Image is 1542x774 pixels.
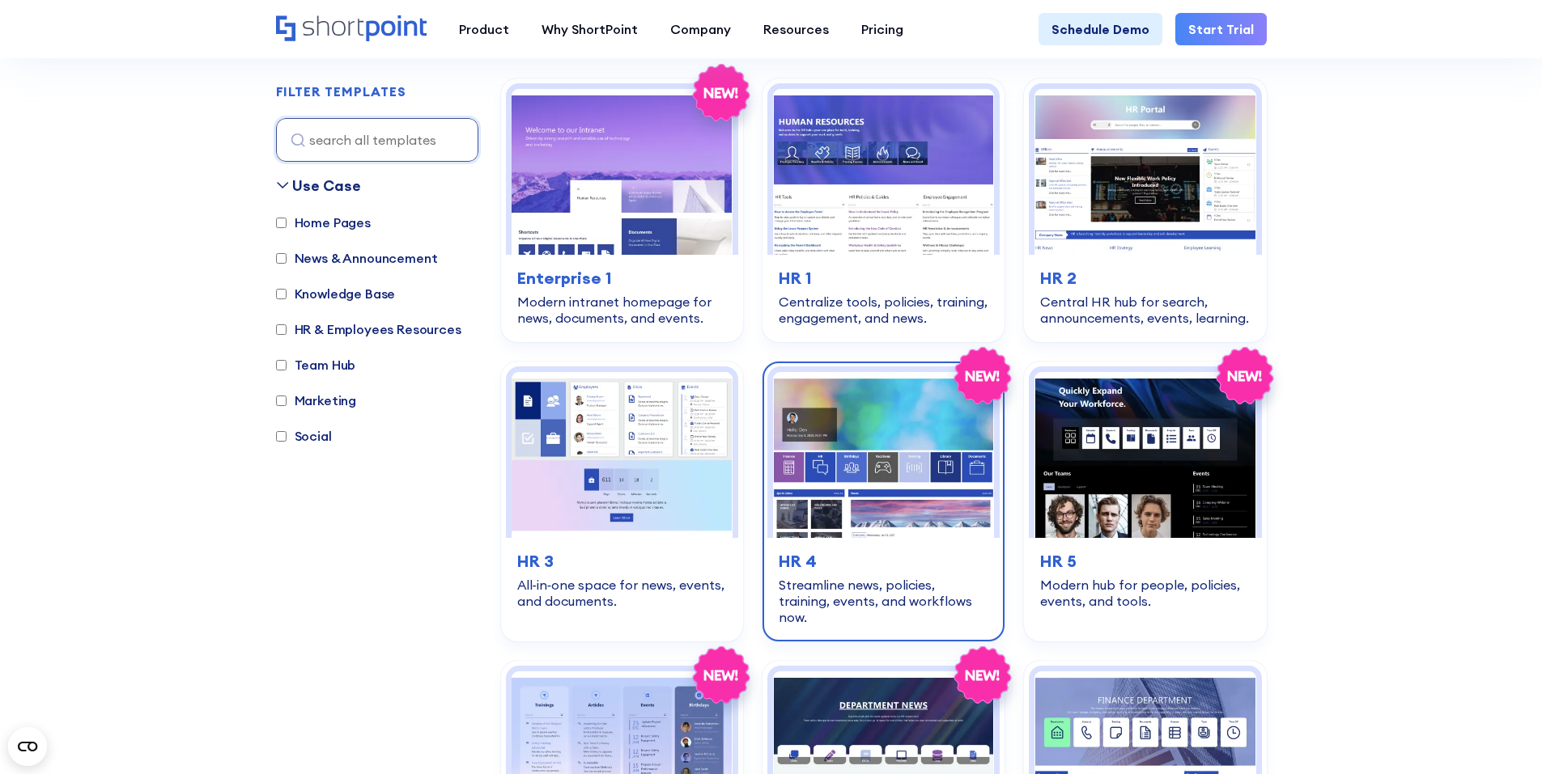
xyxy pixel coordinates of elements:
[779,577,988,625] div: Streamline news, policies, training, events, and workflows now.
[276,253,287,264] input: News & Announcement
[443,13,525,45] a: Product
[276,426,332,446] label: Social
[773,372,994,538] img: HR 4 – SharePoint HR Intranet Template: Streamline news, policies, training, events, and workflow...
[1251,586,1542,774] div: Widget chat
[773,89,994,255] img: HR 1 – Human Resources Template: Centralize tools, policies, training, engagement, and news.
[276,360,287,370] input: Team Hub
[276,85,406,99] h2: FILTER TEMPLATES
[8,727,47,766] button: Open CMP widget
[276,289,287,299] input: Knowledge Base
[1024,362,1266,641] a: HR 5 – Human Resource Template: Modern hub for people, policies, events, and tools.HR 5Modern hub...
[276,118,478,162] input: search all templates
[1039,13,1162,45] a: Schedule Demo
[292,175,361,197] div: Use Case
[276,248,438,268] label: News & Announcement
[670,19,731,39] div: Company
[517,577,727,609] div: All‑in‑one space for news, events, and documents.
[779,549,988,573] h3: HR 4
[861,19,903,39] div: Pricing
[459,19,509,39] div: Product
[763,78,1005,342] a: HR 1 – Human Resources Template: Centralize tools, policies, training, engagement, and news.HR 1C...
[1040,577,1250,609] div: Modern hub for people, policies, events, and tools.
[1251,586,1542,774] iframe: Chat Widget
[525,13,654,45] a: Why ShortPoint
[1040,549,1250,573] h3: HR 5
[276,15,427,43] a: Home
[517,294,727,326] div: Modern intranet homepage for news, documents, and events.
[276,395,287,406] input: Marketing
[276,431,287,442] input: Social
[1040,294,1250,326] div: Central HR hub for search, announcements, events, learning.
[276,218,287,228] input: Home Pages
[276,391,357,410] label: Marketing
[763,362,1005,641] a: HR 4 – SharePoint HR Intranet Template: Streamline news, policies, training, events, and workflow...
[276,355,356,374] label: Team Hub
[276,213,371,232] label: Home Pages
[747,13,845,45] a: Resources
[276,284,396,303] label: Knowledge Base
[512,89,733,255] img: Enterprise 1 – SharePoint Homepage Design: Modern intranet homepage for news, documents, and events.
[779,266,988,290] h3: HR 1
[779,294,988,326] div: Centralize tools, policies, training, engagement, and news.
[1034,89,1255,255] img: HR 2 - HR Intranet Portal: Central HR hub for search, announcements, events, learning.
[276,319,461,339] label: HR & Employees Resources
[1024,78,1266,342] a: HR 2 - HR Intranet Portal: Central HR hub for search, announcements, events, learning.HR 2Central...
[542,19,638,39] div: Why ShortPoint
[517,266,727,290] h3: Enterprise 1
[512,372,733,538] img: HR 3 – HR Intranet Template: All‑in‑one space for news, events, and documents.
[1040,266,1250,290] h3: HR 2
[845,13,920,45] a: Pricing
[276,324,287,335] input: HR & Employees Resources
[1034,372,1255,538] img: HR 5 – Human Resource Template: Modern hub for people, policies, events, and tools.
[501,362,743,641] a: HR 3 – HR Intranet Template: All‑in‑one space for news, events, and documents.HR 3All‑in‑one spac...
[763,19,829,39] div: Resources
[517,549,727,573] h3: HR 3
[1175,13,1267,45] a: Start Trial
[654,13,747,45] a: Company
[501,78,743,342] a: Enterprise 1 – SharePoint Homepage Design: Modern intranet homepage for news, documents, and even...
